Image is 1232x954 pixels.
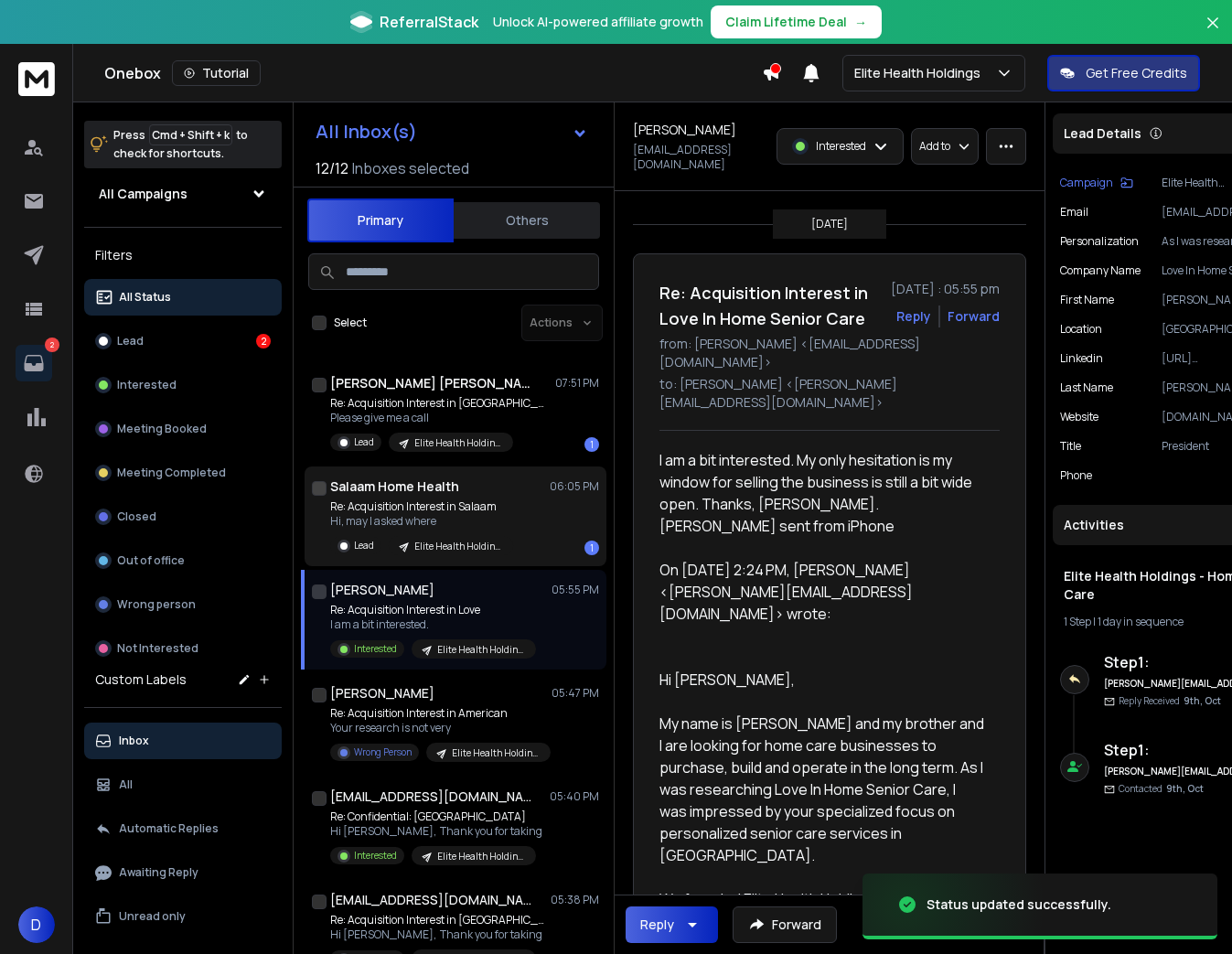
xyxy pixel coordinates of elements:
[330,927,550,942] p: Hi [PERSON_NAME], Thank you for taking
[45,338,59,352] p: 2
[1060,439,1081,454] p: title
[550,789,599,804] p: 05:40 PM
[330,396,550,411] p: Re: Acquisition Interest in [GEOGRAPHIC_DATA]
[84,723,282,759] button: Inbox
[552,583,599,597] p: 05:55 PM
[119,290,171,305] p: All Status
[626,906,718,943] button: Reply
[437,850,525,863] p: Elite Health Holdings - Home Care
[84,898,282,935] button: Unread only
[1098,614,1184,629] span: 1 day in sequence
[330,706,550,721] p: Re: Acquisition Interest in American
[84,810,282,847] button: Automatic Replies
[854,13,867,31] span: →
[330,411,550,425] p: Please give me a call
[552,686,599,701] p: 05:47 PM
[1119,694,1221,708] p: Reply Received
[1119,782,1204,796] p: Contacted
[307,198,454,242] button: Primary
[117,597,196,612] p: Wrong person
[330,721,550,735] p: Your research is not very
[550,479,599,494] p: 06:05 PM
[1184,694,1221,707] span: 9th, Oct
[354,849,397,863] p: Interested
[659,559,985,647] blockquote: On [DATE] 2:24 PM, [PERSON_NAME] <[PERSON_NAME][EMAIL_ADDRESS][DOMAIN_NAME]> wrote:
[1064,124,1141,143] p: Lead Details
[733,906,837,943] button: Forward
[659,515,985,537] p: [PERSON_NAME] sent from iPhone
[380,11,478,33] span: ReferralStack
[330,788,531,806] h1: [EMAIL_ADDRESS][DOMAIN_NAME]
[1060,293,1114,307] p: First Name
[927,895,1111,914] div: Status updated successfully.
[330,581,434,599] h1: [PERSON_NAME]
[330,603,536,617] p: Re: Acquisition Interest in Love
[330,684,434,702] h1: [PERSON_NAME]
[1060,234,1139,249] p: Personalization
[330,617,536,632] p: I am a bit interested.
[117,553,185,568] p: Out of office
[633,121,736,139] h1: [PERSON_NAME]
[256,334,271,348] div: 2
[354,539,374,552] p: Lead
[633,143,766,172] p: [EMAIL_ADDRESS][DOMAIN_NAME]
[659,713,985,866] div: My name is [PERSON_NAME] and my brother and I are looking for home care businesses to purchase, b...
[1064,614,1091,629] span: 1 Step
[891,280,1000,298] p: [DATE] : 05:55 pm
[414,436,502,450] p: Elite Health Holdings - Home Care
[555,376,599,391] p: 07:51 PM
[493,13,703,31] p: Unlock AI-powered affiliate growth
[119,909,186,924] p: Unread only
[149,124,232,145] span: Cmd + Shift + k
[330,891,531,909] h1: [EMAIL_ADDRESS][DOMAIN_NAME]
[354,435,374,449] p: Lead
[117,641,198,656] p: Not Interested
[659,669,985,691] div: Hi [PERSON_NAME],
[99,185,187,203] h1: All Campaigns
[119,865,198,880] p: Awaiting Reply
[84,176,282,212] button: All Campaigns
[854,64,988,82] p: Elite Health Holdings
[1060,351,1103,366] p: linkedin
[1060,322,1102,337] p: location
[117,509,156,524] p: Closed
[454,200,600,241] button: Others
[84,242,282,268] h3: Filters
[113,126,248,163] p: Press to check for shortcuts.
[948,307,1000,326] div: Forward
[1060,176,1113,190] p: Campaign
[95,670,187,689] h3: Custom Labels
[16,345,52,381] a: 2
[84,766,282,803] button: All
[316,157,348,179] span: 12 / 12
[919,139,950,154] p: Add to
[659,280,880,331] h1: Re: Acquisition Interest in Love In Home Senior Care
[816,139,866,154] p: Interested
[352,157,469,179] h3: Inboxes selected
[1060,381,1113,395] p: Last Name
[84,498,282,535] button: Closed
[1166,782,1204,795] span: 9th, Oct
[452,746,540,760] p: Elite Health Holdings - Home Care
[84,542,282,579] button: Out of office
[640,916,674,934] div: Reply
[172,60,261,86] button: Tutorial
[659,335,1000,371] p: from: [PERSON_NAME] <[EMAIL_ADDRESS][DOMAIN_NAME]>
[330,514,513,529] p: Hi, may I asked where
[84,630,282,667] button: Not Interested
[1201,11,1225,55] button: Close banner
[18,906,55,943] button: D
[316,123,417,141] h1: All Inbox(s)
[84,455,282,491] button: Meeting Completed
[117,378,177,392] p: Interested
[119,821,219,836] p: Automatic Replies
[584,437,599,452] div: 1
[330,499,513,514] p: Re: Acquisition Interest in Salaam
[330,913,550,927] p: Re: Acquisition Interest in [GEOGRAPHIC_DATA]
[84,586,282,623] button: Wrong person
[1047,55,1200,91] button: Get Free Credits
[437,643,525,657] p: Elite Health Holdings - Home Care
[1060,468,1092,483] p: Phone
[811,217,848,231] p: [DATE]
